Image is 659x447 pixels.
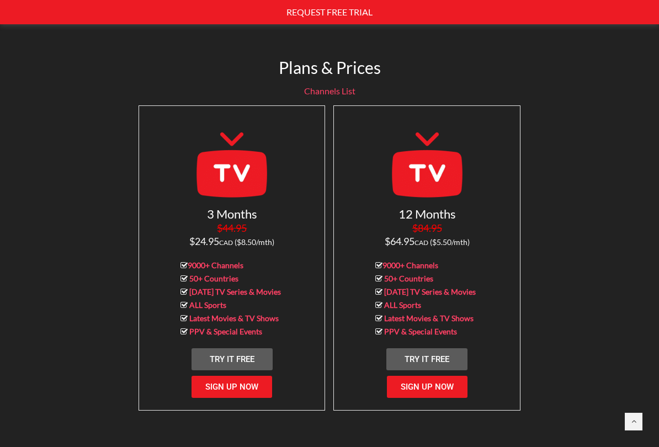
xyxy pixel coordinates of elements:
a: 50+ Countries [384,274,433,283]
a: Try It Free [192,348,273,370]
span: 12 Months [398,206,456,221]
span: Try It Free [210,354,254,364]
del: $84.95 [412,222,442,234]
span: $64.95 [385,222,470,247]
span: CAD [219,238,233,247]
a: Sign Up Now [192,376,272,398]
a: PPV & Special Events [384,327,457,336]
span: Sign Up Now [205,382,258,392]
span: Try It Free [405,354,449,364]
span: Plans & Prices [279,57,381,77]
a: ALL Sports [384,300,421,310]
a: 3 Months $44.95$24.95CAD ($8.50/mth) [189,211,274,247]
a: Channels List [304,86,355,96]
a: 9000+ Channels [188,260,243,270]
a: [DATE] TV Series & Movies [189,287,281,296]
span: 3 Months [207,206,257,221]
a: Back to top [625,413,642,430]
a: 50+ Countries [189,274,238,283]
a: PPV & Special Events [189,327,262,336]
a: 9000+ Channels [382,260,438,270]
a: REQUEST FREE TRIAL [286,7,373,17]
span: Sign Up Now [401,382,454,392]
span: $24.95 [189,222,274,247]
a: Latest Movies & TV Shows [384,313,474,323]
a: Try It Free [386,348,467,370]
a: ALL Sports [189,300,226,310]
a: [DATE] TV Series & Movies [384,287,476,296]
span: ($5.50/mth) [430,237,470,247]
span: ($8.50/mth) [235,237,274,247]
del: $44.95 [217,222,247,234]
a: 12 Months $84.95$64.95CAD ($5.50/mth) [385,211,470,247]
span: CAD [414,238,428,247]
a: Sign Up Now [387,376,467,398]
a: Latest Movies & TV Shows [189,313,279,323]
